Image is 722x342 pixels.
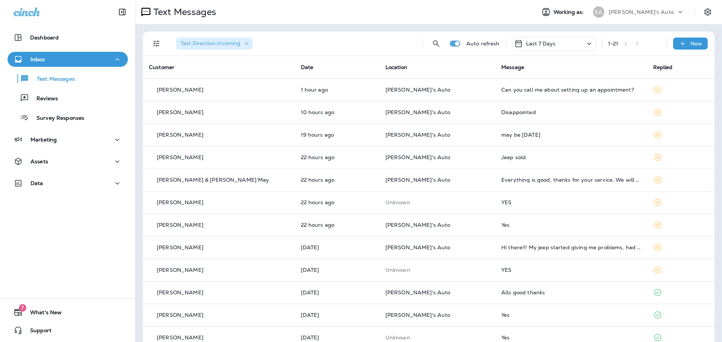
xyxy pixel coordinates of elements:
[8,176,128,191] button: Data
[501,154,641,160] div: Jeep sold.
[385,244,450,251] span: [PERSON_NAME]'s Auto
[385,312,450,318] span: [PERSON_NAME]'s Auto
[385,176,450,183] span: [PERSON_NAME]'s Auto
[23,327,52,336] span: Support
[157,267,203,273] p: [PERSON_NAME]
[8,52,128,67] button: Inbox
[653,64,673,71] span: Replied
[157,334,203,340] p: [PERSON_NAME]
[301,154,373,160] p: Aug 13, 2025 11:58 AM
[157,244,203,250] p: [PERSON_NAME]
[30,56,45,62] p: Inbox
[29,95,58,102] p: Reviews
[29,115,84,122] p: Survey Responses
[180,40,240,47] span: Text Direction : Incoming
[501,312,641,318] div: Yes
[149,64,174,71] span: Customer
[501,244,641,250] div: Hi there!!! My jeep started giving me problems, had a mobile tech do a diagnostic. There's issue ...
[30,137,57,143] p: Marketing
[157,132,203,138] p: [PERSON_NAME]
[8,90,128,106] button: Reviews
[593,6,604,18] div: EA
[554,9,585,15] span: Working as:
[301,132,373,138] p: Aug 13, 2025 02:37 PM
[385,199,489,205] p: This customer does not have a last location and the phone number they messaged is not assigned to...
[301,87,373,93] p: Aug 14, 2025 08:15 AM
[526,41,556,47] p: Last 7 Days
[608,41,619,47] div: 1 - 21
[157,312,203,318] p: [PERSON_NAME]
[149,36,164,51] button: Filters
[301,289,373,295] p: Aug 12, 2025 11:25 AM
[157,289,203,295] p: [PERSON_NAME]
[8,305,128,320] button: 7What's New
[466,41,500,47] p: Auto refresh
[157,199,203,205] p: [PERSON_NAME]
[301,199,373,205] p: Aug 13, 2025 11:22 AM
[19,304,26,312] span: 7
[8,323,128,338] button: Support
[385,109,450,116] span: [PERSON_NAME]'s Auto
[23,309,62,318] span: What's New
[157,109,203,115] p: [PERSON_NAME]
[385,64,407,71] span: Location
[157,222,203,228] p: [PERSON_NAME]
[301,109,373,115] p: Aug 13, 2025 11:40 PM
[429,36,444,51] button: Search Messages
[385,267,489,273] p: This customer does not have a last location and the phone number they messaged is not assigned to...
[385,221,450,228] span: [PERSON_NAME]'s Auto
[385,131,450,138] span: [PERSON_NAME]'s Auto
[385,154,450,161] span: [PERSON_NAME]'s Auto
[385,86,450,93] span: [PERSON_NAME]'s Auto
[301,177,373,183] p: Aug 13, 2025 11:26 AM
[301,222,373,228] p: Aug 13, 2025 11:18 AM
[501,267,641,273] div: YES
[301,267,373,273] p: Aug 12, 2025 03:41 PM
[501,177,641,183] div: Everything is good, thanks for your service. We will keep you in mind if we need more work done. ...
[609,9,674,15] p: [PERSON_NAME]'s Auto
[690,41,702,47] p: New
[501,199,641,205] div: YES
[8,71,128,86] button: Text Messages
[385,289,450,296] span: [PERSON_NAME]'s Auto
[176,38,253,50] div: Text Direction:Incoming
[8,30,128,45] button: Dashboard
[501,334,641,340] div: Yes
[30,35,59,41] p: Dashboard
[30,158,48,164] p: Assets
[501,87,641,93] div: Can you call me about setting up an appointment?
[501,222,641,228] div: Yes
[29,76,75,83] p: Text Messages
[301,64,314,71] span: Date
[501,289,641,295] div: Alls good thanks
[157,177,269,183] p: [PERSON_NAME] & [PERSON_NAME] May
[150,6,216,18] p: Text Messages
[301,334,373,340] p: Aug 12, 2025 11:16 AM
[301,312,373,318] p: Aug 12, 2025 11:20 AM
[501,132,641,138] div: may be tomorrow
[8,154,128,169] button: Assets
[701,5,714,19] button: Settings
[112,5,133,20] button: Collapse Sidebar
[501,109,641,115] div: Disappointed
[501,64,524,71] span: Message
[385,334,489,340] p: This customer does not have a last location and the phone number they messaged is not assigned to...
[30,180,43,186] p: Data
[8,110,128,125] button: Survey Responses
[301,244,373,250] p: Aug 13, 2025 09:44 AM
[157,87,203,93] p: [PERSON_NAME]
[8,132,128,147] button: Marketing
[157,154,203,160] p: [PERSON_NAME]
